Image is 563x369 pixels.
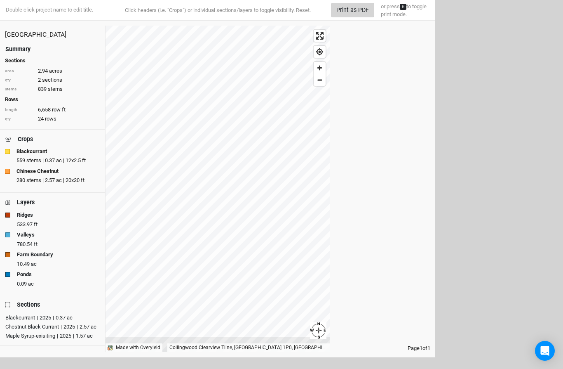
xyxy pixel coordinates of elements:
[45,115,56,123] span: rows
[116,344,160,351] div: Made with Overyield
[17,280,100,288] div: 0.09 ac
[5,313,97,321] button: Blackcurrant|2025|0.37 ac
[61,323,62,331] div: |
[4,6,93,14] div: Double click project name to edit title.
[535,341,555,361] div: Open Intercom Messenger
[17,241,100,248] div: 780.54 ft
[18,135,33,144] div: Crops
[5,230,100,247] button: Valleys780.54 ft
[5,107,34,113] div: length
[42,76,62,84] span: sections
[108,6,327,14] div: Click headers (i.e. "Crops") or individual sections/layers to toggle visibility.
[5,250,100,267] button: Farm Boundary10.49 ac
[5,57,100,64] h4: Sections
[17,260,100,268] div: 10.49 ac
[314,62,326,74] button: Zoom in
[59,323,96,331] div: 2025 2.57 ac
[52,106,66,114] span: row ft
[17,211,33,219] strong: Ridges
[5,106,100,114] div: 6,658
[17,231,35,239] strong: Valleys
[5,76,100,84] div: 2
[16,148,47,155] strong: Blackcurrant
[5,331,97,339] button: Maple Syrup-exisiting|2025|1.57 ac
[5,77,34,83] div: qty
[48,85,63,93] span: stems
[331,3,374,17] button: Print as PDF
[5,116,34,122] div: qty
[49,67,62,75] span: acres
[73,332,74,340] div: |
[5,270,100,286] button: Ponds0.09 ac
[17,221,100,228] div: 533.97 ft
[5,86,34,92] div: stems
[5,85,100,93] div: 839
[16,157,100,164] div: 559 stems | 0.37 ac | 12x2.5 ft
[167,343,330,352] div: Collingwood Clearview Tline, [GEOGRAPHIC_DATA] 1P0, [GEOGRAPHIC_DATA] -80.2737999, 44.4419034
[5,115,100,123] div: 24
[296,6,311,14] button: Reset.
[5,322,97,330] button: Chestnut Black Currant|2025|2.57 ac
[16,177,100,184] div: 280 stems | 2.57 ac | 20x20 ft
[5,323,59,331] div: Chestnut Black Currant
[35,314,73,322] div: 2025 0.37 ac
[106,26,330,352] canvas: Map
[5,96,100,103] h4: Rows
[5,68,34,74] div: area
[53,314,54,322] div: |
[16,168,59,175] strong: Chinese Chestnut
[77,323,78,331] div: |
[5,211,100,227] button: Ridges533.97 ft
[400,4,406,10] kbd: H
[17,198,35,207] div: Layers
[330,345,435,352] div: Page 1 of 1
[314,30,326,42] button: Enter fullscreen
[314,46,326,58] button: Find my location
[5,31,100,40] div: Pretty River Farm
[37,314,38,322] div: |
[5,45,30,54] div: Summary
[5,314,35,322] div: Blackcurrant
[17,300,40,309] div: Sections
[17,270,32,279] strong: Ponds
[314,74,326,86] button: Zoom out
[5,67,100,75] div: 2.94
[17,251,53,259] strong: Farm Boundary
[57,332,58,340] div: |
[55,332,93,340] div: 2025 1.57 ac
[5,332,55,340] div: Maple Syrup-exisiting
